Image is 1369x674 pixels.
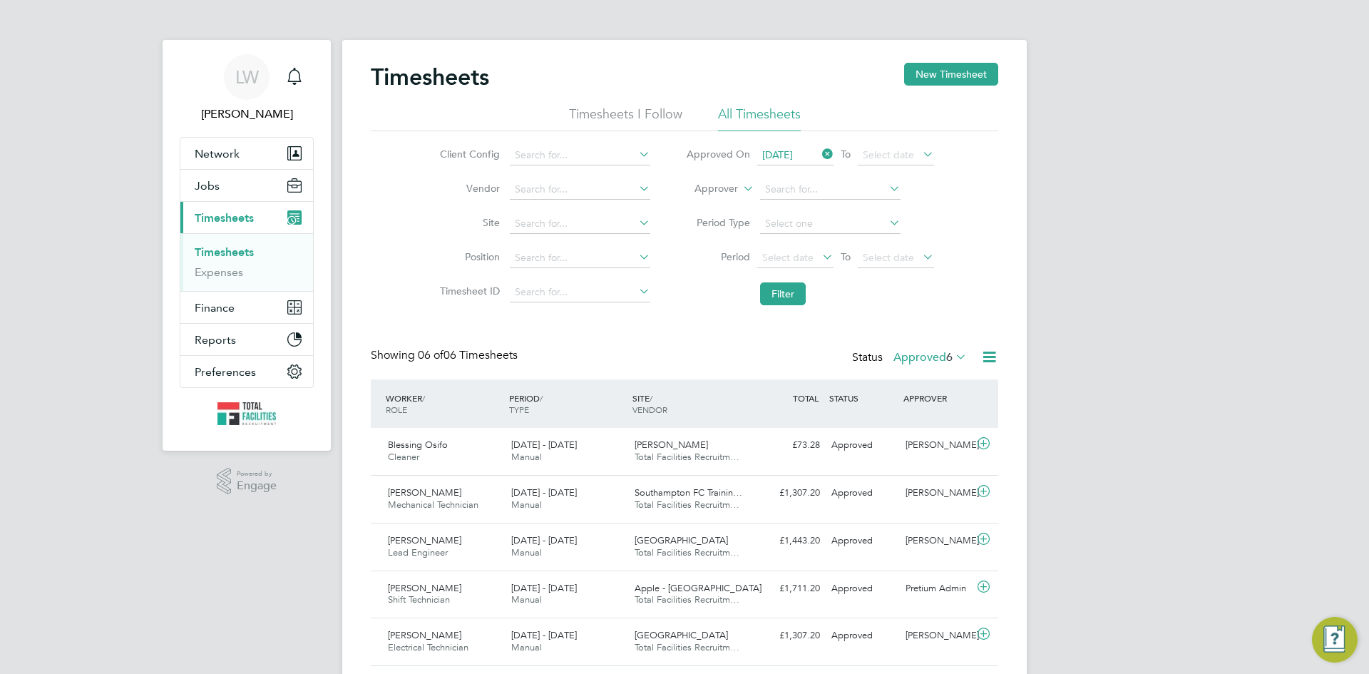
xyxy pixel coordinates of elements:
[511,486,577,499] span: [DATE] - [DATE]
[510,145,650,165] input: Search for...
[163,40,331,451] nav: Main navigation
[436,250,500,263] label: Position
[511,641,542,653] span: Manual
[180,202,313,233] button: Timesheets
[900,577,974,601] div: Pretium Admin
[386,404,407,415] span: ROLE
[388,593,450,606] span: Shift Technician
[388,534,461,546] span: [PERSON_NAME]
[635,439,708,451] span: [PERSON_NAME]
[180,233,313,291] div: Timesheets
[511,439,577,451] span: [DATE] - [DATE]
[180,170,313,201] button: Jobs
[511,582,577,594] span: [DATE] - [DATE]
[635,486,742,499] span: Southampton FC Trainin…
[511,546,542,558] span: Manual
[217,402,276,425] img: tfrecruitment-logo-retina.png
[195,147,240,160] span: Network
[195,245,254,259] a: Timesheets
[900,385,974,411] div: APPROVER
[180,324,313,355] button: Reports
[510,248,650,268] input: Search for...
[195,301,235,315] span: Finance
[418,348,518,362] span: 06 Timesheets
[388,439,448,451] span: Blessing Osifo
[863,148,914,161] span: Select date
[852,348,970,368] div: Status
[900,624,974,648] div: [PERSON_NAME]
[752,529,826,553] div: £1,443.20
[436,285,500,297] label: Timesheet ID
[629,385,752,422] div: SITE
[900,434,974,457] div: [PERSON_NAME]
[511,593,542,606] span: Manual
[195,211,254,225] span: Timesheets
[762,148,793,161] span: [DATE]
[382,385,506,422] div: WORKER
[752,577,826,601] div: £1,711.20
[511,629,577,641] span: [DATE] - [DATE]
[510,214,650,234] input: Search for...
[195,365,256,379] span: Preferences
[180,54,314,123] a: LW[PERSON_NAME]
[718,106,801,131] li: All Timesheets
[180,106,314,123] span: Louise Walsh
[635,546,739,558] span: Total Facilities Recruitm…
[686,250,750,263] label: Period
[195,333,236,347] span: Reports
[195,265,243,279] a: Expenses
[760,282,806,305] button: Filter
[900,529,974,553] div: [PERSON_NAME]
[826,385,900,411] div: STATUS
[217,468,277,495] a: Powered byEngage
[237,480,277,492] span: Engage
[635,629,728,641] span: [GEOGRAPHIC_DATA]
[511,451,542,463] span: Manual
[946,350,953,364] span: 6
[371,63,489,91] h2: Timesheets
[180,292,313,323] button: Finance
[686,148,750,160] label: Approved On
[511,534,577,546] span: [DATE] - [DATE]
[195,179,220,193] span: Jobs
[826,577,900,601] div: Approved
[237,468,277,480] span: Powered by
[904,63,998,86] button: New Timesheet
[418,348,443,362] span: 06 of
[826,481,900,505] div: Approved
[388,486,461,499] span: [PERSON_NAME]
[436,216,500,229] label: Site
[180,138,313,169] button: Network
[511,499,542,511] span: Manual
[650,392,652,404] span: /
[1312,617,1358,663] button: Engage Resource Center
[893,350,967,364] label: Approved
[752,481,826,505] div: £1,307.20
[674,182,738,196] label: Approver
[180,402,314,425] a: Go to home page
[422,392,425,404] span: /
[569,106,682,131] li: Timesheets I Follow
[235,68,259,86] span: LW
[826,529,900,553] div: Approved
[510,282,650,302] input: Search for...
[760,180,901,200] input: Search for...
[762,251,814,264] span: Select date
[388,546,448,558] span: Lead Engineer
[388,451,419,463] span: Cleaner
[752,434,826,457] div: £73.28
[540,392,543,404] span: /
[506,385,629,422] div: PERIOD
[635,593,739,606] span: Total Facilities Recruitm…
[635,451,739,463] span: Total Facilities Recruitm…
[388,582,461,594] span: [PERSON_NAME]
[510,180,650,200] input: Search for...
[371,348,521,363] div: Showing
[900,481,974,505] div: [PERSON_NAME]
[863,251,914,264] span: Select date
[635,641,739,653] span: Total Facilities Recruitm…
[635,582,762,594] span: Apple - [GEOGRAPHIC_DATA]
[388,499,478,511] span: Mechanical Technician
[436,148,500,160] label: Client Config
[388,629,461,641] span: [PERSON_NAME]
